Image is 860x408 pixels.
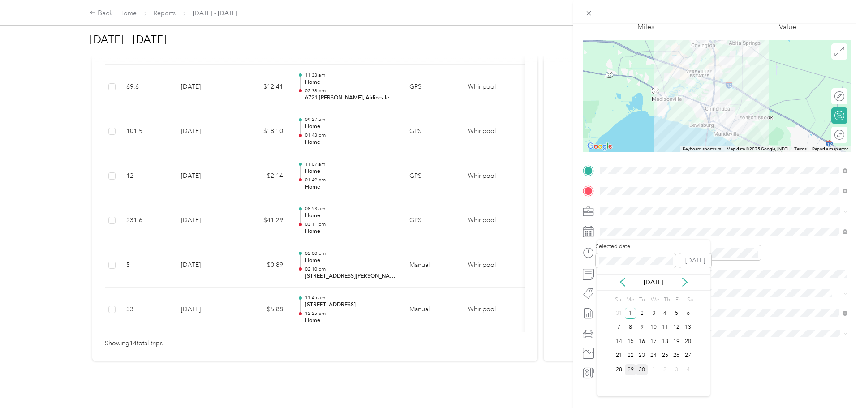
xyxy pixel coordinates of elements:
[636,364,648,375] div: 30
[636,308,648,319] div: 2
[659,322,671,333] div: 11
[671,322,683,333] div: 12
[585,141,615,152] a: Open this area in Google Maps (opens a new window)
[635,278,672,287] p: [DATE]
[682,308,694,319] div: 6
[679,253,711,268] button: [DATE]
[637,294,646,306] div: Tu
[597,347,851,359] button: Add photo
[613,364,625,375] div: 28
[636,350,648,361] div: 23
[659,364,671,375] div: 2
[625,322,636,333] div: 8
[671,308,683,319] div: 5
[662,294,671,306] div: Th
[648,364,659,375] div: 1
[648,350,659,361] div: 24
[585,141,615,152] img: Google
[810,358,860,408] iframe: Everlance-gr Chat Button Frame
[625,364,636,375] div: 29
[625,308,636,319] div: 1
[625,294,635,306] div: Mo
[671,350,683,361] div: 26
[649,294,659,306] div: We
[683,146,721,152] button: Keyboard shortcuts
[648,322,659,333] div: 10
[682,364,694,375] div: 4
[613,336,625,347] div: 14
[794,146,807,151] a: Terms (opens in new tab)
[637,21,654,33] p: Miles
[625,336,636,347] div: 15
[613,322,625,333] div: 7
[613,308,625,319] div: 31
[682,336,694,347] div: 20
[613,350,625,361] div: 21
[671,364,683,375] div: 3
[636,336,648,347] div: 16
[682,350,694,361] div: 27
[674,294,682,306] div: Fr
[659,350,671,361] div: 25
[659,308,671,319] div: 4
[648,308,659,319] div: 3
[659,336,671,347] div: 18
[613,294,622,306] div: Su
[685,294,694,306] div: Sa
[727,146,789,151] span: Map data ©2025 Google, INEGI
[682,322,694,333] div: 13
[636,322,648,333] div: 9
[671,336,683,347] div: 19
[779,21,796,33] p: Value
[648,336,659,347] div: 17
[596,243,676,251] label: Selected date
[625,350,636,361] div: 22
[812,146,848,151] a: Report a map error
